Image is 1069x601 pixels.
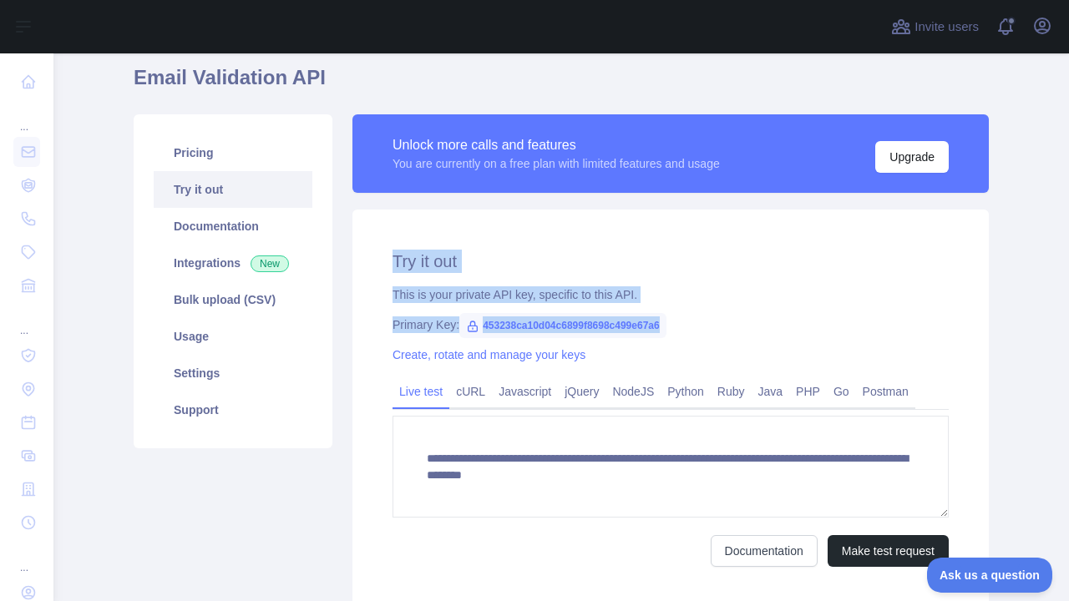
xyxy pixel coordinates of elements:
[154,245,312,281] a: Integrations New
[154,134,312,171] a: Pricing
[154,171,312,208] a: Try it out
[752,378,790,405] a: Java
[393,135,720,155] div: Unlock more calls and features
[251,255,289,272] span: New
[828,535,949,567] button: Make test request
[605,378,661,405] a: NodeJS
[459,313,666,338] span: 453238ca10d04c6899f8698c499e67a6
[888,13,982,40] button: Invite users
[154,391,312,428] a: Support
[875,141,949,173] button: Upgrade
[393,286,949,303] div: This is your private API key, specific to this API.
[134,64,989,104] h1: Email Validation API
[449,378,492,405] a: cURL
[789,378,827,405] a: PHP
[711,378,752,405] a: Ruby
[154,208,312,245] a: Documentation
[914,18,979,37] span: Invite users
[393,378,449,405] a: Live test
[856,378,915,405] a: Postman
[393,316,949,333] div: Primary Key:
[827,378,856,405] a: Go
[711,535,818,567] a: Documentation
[393,155,720,172] div: You are currently on a free plan with limited features and usage
[661,378,711,405] a: Python
[492,378,558,405] a: Javascript
[154,355,312,391] a: Settings
[13,304,40,337] div: ...
[393,348,585,361] a: Create, rotate and manage your keys
[13,541,40,574] div: ...
[558,378,605,405] a: jQuery
[154,281,312,318] a: Bulk upload (CSV)
[927,558,1052,593] iframe: Toggle Customer Support
[13,100,40,134] div: ...
[154,318,312,355] a: Usage
[393,250,949,273] h2: Try it out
